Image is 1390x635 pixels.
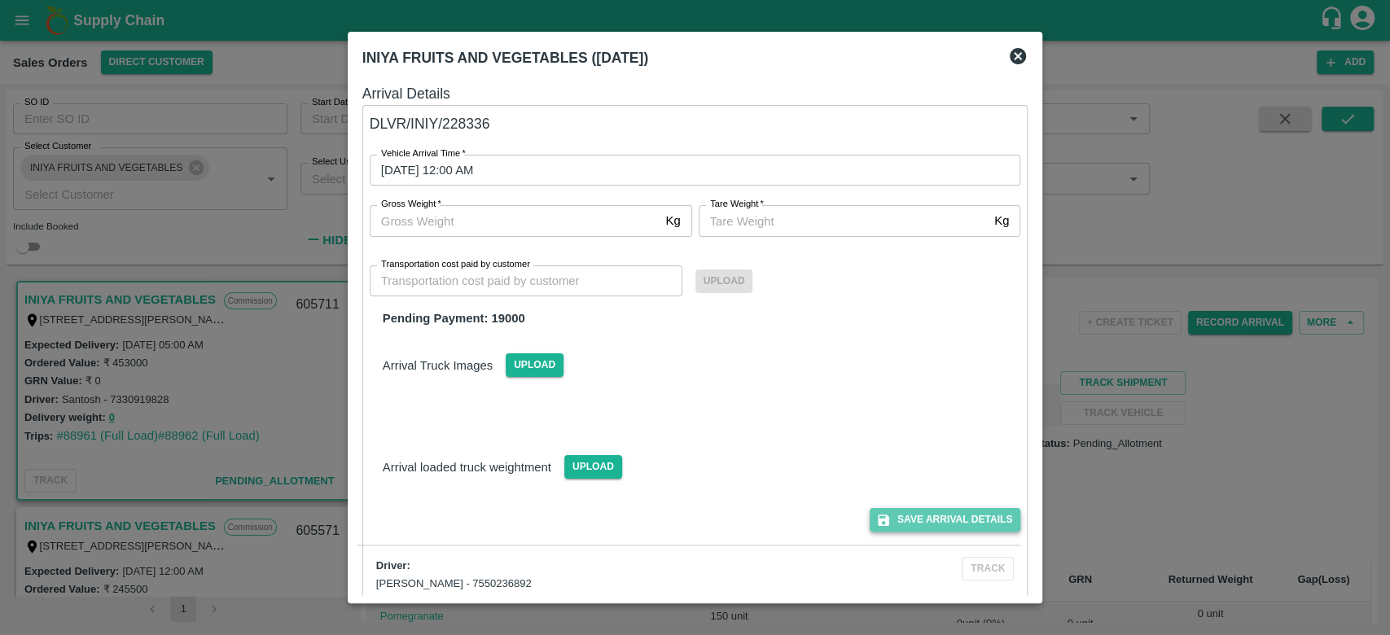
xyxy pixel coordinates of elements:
p: Kg [665,212,680,230]
b: INIYA FRUITS AND VEGETABLES ([DATE]) [362,50,648,66]
label: Vehicle Arrival Time [381,147,466,160]
div: Pending Payment: [370,309,1021,327]
input: Gross Weight [370,205,660,236]
div: Driver: [376,558,852,574]
input: Choose date, selected date is Sep 26, 2025 [370,155,1010,186]
label: Tare Weight [710,198,764,211]
label: Gross Weight [381,198,441,211]
span: Upload [564,455,622,479]
input: Transportation cost paid by customer [370,265,682,296]
p: Arrival Truck Images [383,357,493,374]
input: Tare Weight [699,205,989,236]
p: Arrival loaded truck weightment [383,458,551,476]
span: Upload [506,353,563,377]
h6: Arrival Details [362,82,1028,105]
p: Kg [994,212,1009,230]
button: Save Arrival Details [870,508,1020,532]
label: Transportation cost paid by customer [381,258,530,271]
span: 19000 [491,312,524,325]
label: [PERSON_NAME] - 7550236892 [376,577,532,589]
h6: DLVR/INIY/228336 [370,112,1021,135]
